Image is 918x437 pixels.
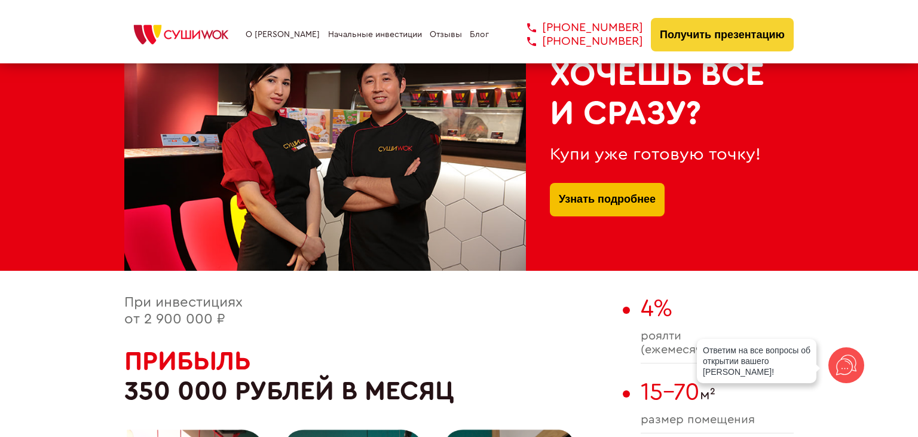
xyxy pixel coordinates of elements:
[550,183,665,216] button: Узнать подробнее
[651,18,794,51] button: Получить презентацию
[470,30,489,39] a: Блог
[559,183,656,216] a: Узнать подробнее
[124,348,251,374] span: Прибыль
[124,295,243,326] span: При инвестициях от 2 900 000 ₽
[328,30,422,39] a: Начальные инвестиции
[697,339,816,383] div: Ответим на все вопросы об открытии вашего [PERSON_NAME]!
[641,378,794,406] span: м²
[430,30,462,39] a: Отзывы
[509,35,643,48] a: [PHONE_NUMBER]
[124,346,617,407] h2: 350 000 рублей в месяц
[641,297,672,320] span: 4%
[246,30,320,39] a: О [PERSON_NAME]
[641,380,700,404] span: 15-70
[509,21,643,35] a: [PHONE_NUMBER]
[550,145,770,164] div: Купи уже готовую точку!
[641,329,794,357] span: роялти (ежемесячный платеж)
[550,56,770,133] h2: Хочешь всё и сразу?
[124,22,238,48] img: СУШИWOK
[641,413,794,427] span: размер помещения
